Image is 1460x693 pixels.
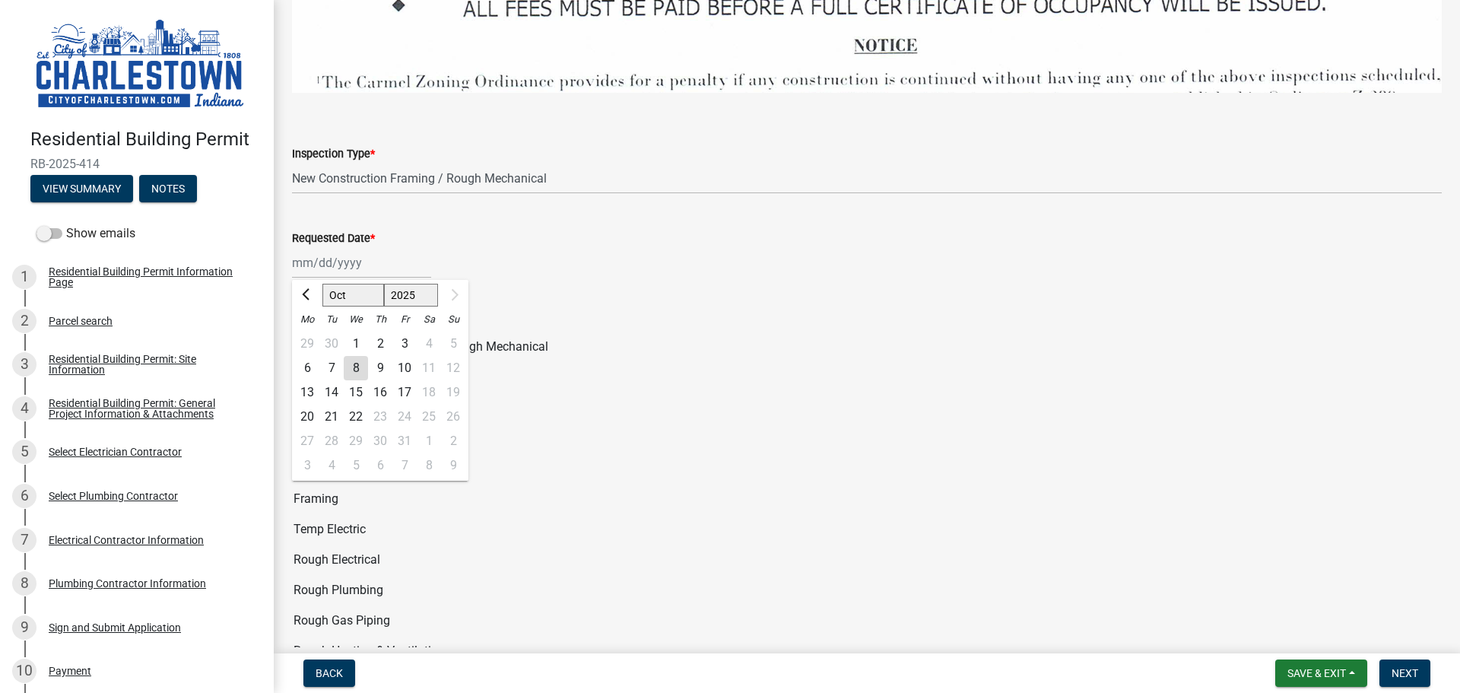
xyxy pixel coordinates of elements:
[392,332,417,356] div: Friday, October 3, 2025
[295,332,319,356] div: Monday, September 29, 2025
[49,535,204,545] div: Electrical Contractor Information
[139,183,197,196] wm-modal-confirm: Notes
[319,332,344,356] div: Tuesday, September 30, 2025
[295,380,319,405] div: Monday, October 13, 2025
[295,380,319,405] div: 13
[392,307,417,332] div: Fr
[12,484,36,508] div: 6
[384,284,439,307] select: Select year
[368,380,392,405] div: 16
[392,380,417,405] div: Friday, October 17, 2025
[319,307,344,332] div: Tu
[36,224,135,243] label: Show emails
[49,398,249,419] div: Residential Building Permit: General Project Information & Attachments
[1379,660,1430,687] button: Next
[49,316,113,326] div: Parcel search
[392,356,417,380] div: Friday, October 10, 2025
[295,356,319,380] div: 6
[319,405,344,429] div: 21
[441,307,465,332] div: Su
[30,129,262,151] h4: Residential Building Permit
[12,571,36,596] div: 8
[49,354,249,375] div: Residential Building Permit: Site Information
[49,622,181,633] div: Sign and Submit Application
[49,666,91,676] div: Payment
[344,380,368,405] div: Wednesday, October 15, 2025
[368,356,392,380] div: Thursday, October 9, 2025
[368,356,392,380] div: 9
[295,332,319,356] div: 29
[319,356,344,380] div: Tuesday, October 7, 2025
[292,247,431,278] input: mm/dd/yyyy
[344,356,368,380] div: Wednesday, October 8, 2025
[12,440,36,464] div: 5
[368,307,392,332] div: Th
[344,405,368,429] div: Wednesday, October 22, 2025
[12,615,36,640] div: 9
[298,283,316,307] button: Previous month
[12,352,36,377] div: 3
[49,447,182,457] div: Select Electrician Contractor
[344,332,368,356] div: Wednesday, October 1, 2025
[417,307,441,332] div: Sa
[322,284,384,307] select: Select month
[316,667,343,679] span: Back
[344,332,368,356] div: 1
[30,157,243,171] span: RB-2025-414
[303,660,355,687] button: Back
[295,405,319,429] div: 20
[319,332,344,356] div: 30
[12,659,36,683] div: 10
[49,266,249,288] div: Residential Building Permit Information Page
[344,405,368,429] div: 22
[392,380,417,405] div: 17
[295,405,319,429] div: Monday, October 20, 2025
[1287,667,1346,679] span: Save & Exit
[12,309,36,333] div: 2
[49,578,206,589] div: Plumbing Contractor Information
[30,183,133,196] wm-modal-confirm: Summary
[12,265,36,289] div: 1
[292,234,375,244] label: Requested Date
[12,528,36,552] div: 7
[344,380,368,405] div: 15
[319,380,344,405] div: Tuesday, October 14, 2025
[295,307,319,332] div: Mo
[295,356,319,380] div: Monday, October 6, 2025
[319,356,344,380] div: 7
[392,332,417,356] div: 3
[1392,667,1418,679] span: Next
[12,396,36,421] div: 4
[30,175,133,202] button: View Summary
[344,356,368,380] div: 8
[319,380,344,405] div: 14
[368,380,392,405] div: Thursday, October 16, 2025
[30,16,249,113] img: City of Charlestown, Indiana
[392,356,417,380] div: 10
[1275,660,1367,687] button: Save & Exit
[292,149,375,160] label: Inspection Type
[344,307,368,332] div: We
[319,405,344,429] div: Tuesday, October 21, 2025
[368,332,392,356] div: 2
[49,491,178,501] div: Select Plumbing Contractor
[368,332,392,356] div: Thursday, October 2, 2025
[139,175,197,202] button: Notes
